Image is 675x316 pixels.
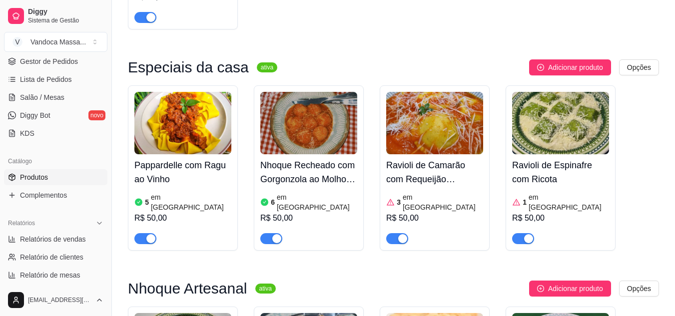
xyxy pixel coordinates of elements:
[20,252,83,262] span: Relatório de clientes
[627,62,651,73] span: Opções
[4,4,107,28] a: DiggySistema de Gestão
[20,56,78,66] span: Gestor de Pedidos
[4,231,107,247] a: Relatórios de vendas
[386,158,483,186] h4: Ravioli de Camarão com Requeijão Cremoso ao Molho Sugo
[20,190,67,200] span: Complementos
[151,192,231,212] article: em [GEOGRAPHIC_DATA]
[134,158,231,186] h4: Pappardelle com Ragu ao Vinho
[20,128,34,138] span: KDS
[4,187,107,203] a: Complementos
[28,16,103,24] span: Sistema de Gestão
[4,288,107,312] button: [EMAIL_ADDRESS][DOMAIN_NAME]
[20,92,64,102] span: Salão / Mesas
[20,74,72,84] span: Lista de Pedidos
[260,92,357,154] img: product-image
[537,64,544,71] span: plus-circle
[512,212,609,224] div: R$ 50,00
[529,281,611,297] button: Adicionar produto
[271,197,275,207] article: 6
[548,283,603,294] span: Adicionar produto
[12,37,22,47] span: V
[30,37,86,47] div: Vandoca Massa ...
[403,192,483,212] article: em [GEOGRAPHIC_DATA]
[255,284,276,294] sup: ativa
[28,296,91,304] span: [EMAIL_ADDRESS][DOMAIN_NAME]
[4,153,107,169] div: Catálogo
[4,169,107,185] a: Produtos
[145,197,149,207] article: 5
[134,92,231,154] img: product-image
[529,192,609,212] article: em [GEOGRAPHIC_DATA]
[529,59,611,75] button: Adicionar produto
[277,192,357,212] article: em [GEOGRAPHIC_DATA]
[386,92,483,154] img: product-image
[4,267,107,283] a: Relatório de mesas
[28,7,103,16] span: Diggy
[619,281,659,297] button: Opções
[4,125,107,141] a: KDS
[4,89,107,105] a: Salão / Mesas
[8,219,35,227] span: Relatórios
[4,71,107,87] a: Lista de Pedidos
[397,197,401,207] article: 3
[4,249,107,265] a: Relatório de clientes
[260,158,357,186] h4: Nhoque Recheado com Gorgonzola ao Molho Sugo
[134,212,231,224] div: R$ 50,00
[128,61,249,73] h3: Especiais da casa
[260,212,357,224] div: R$ 50,00
[20,234,86,244] span: Relatórios de vendas
[627,283,651,294] span: Opções
[512,158,609,186] h4: Ravioli de Espinafre com Ricota
[386,212,483,224] div: R$ 50,00
[523,197,527,207] article: 1
[537,285,544,292] span: plus-circle
[4,32,107,52] button: Select a team
[4,53,107,69] a: Gestor de Pedidos
[619,59,659,75] button: Opções
[20,110,50,120] span: Diggy Bot
[128,283,247,295] h3: Nhoque Artesanal
[257,62,277,72] sup: ativa
[548,62,603,73] span: Adicionar produto
[512,92,609,154] img: product-image
[4,107,107,123] a: Diggy Botnovo
[20,172,48,182] span: Produtos
[20,270,80,280] span: Relatório de mesas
